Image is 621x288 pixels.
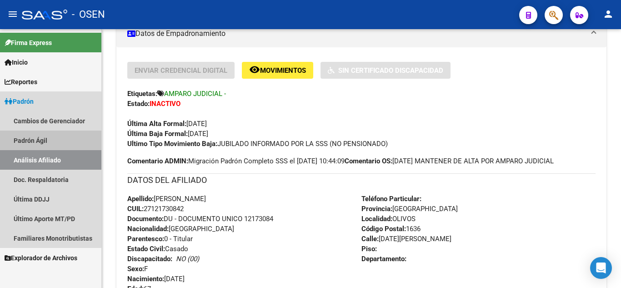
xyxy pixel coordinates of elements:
i: NO (00) [176,255,199,263]
span: Explorador de Archivos [5,253,77,263]
strong: Departamento: [361,255,406,263]
span: AMPARO JUDICIAL - [164,90,226,98]
strong: Apellido: [127,195,154,203]
span: JUBILADO INFORMADO POR LA SSS (NO PENSIONADO) [127,140,388,148]
strong: Última Alta Formal: [127,120,186,128]
strong: Estado Civil: [127,245,165,253]
strong: Estado: [127,100,150,108]
span: [DATE] MANTENER DE ALTA POR AMPARO JUDICIAL [345,156,554,166]
strong: Ultimo Tipo Movimiento Baja: [127,140,217,148]
strong: Documento: [127,215,164,223]
strong: Localidad: [361,215,392,223]
span: [DATE][PERSON_NAME] [361,235,451,243]
strong: Calle: [361,235,379,243]
span: Reportes [5,77,37,87]
span: Movimientos [260,66,306,75]
button: Enviar Credencial Digital [127,62,235,79]
span: OLIVOS [361,215,416,223]
span: 1636 [361,225,421,233]
span: [PERSON_NAME] [127,195,206,203]
span: Casado [127,245,188,253]
mat-icon: remove_red_eye [249,64,260,75]
span: F [127,265,148,273]
strong: Parentesco: [127,235,164,243]
strong: Comentario ADMIN: [127,157,188,165]
span: 0 - Titular [127,235,193,243]
mat-icon: person [603,9,614,20]
span: [DATE] [127,120,207,128]
span: [GEOGRAPHIC_DATA] [127,225,234,233]
span: [DATE] [127,275,185,283]
span: 27121730842 [127,205,184,213]
button: Sin Certificado Discapacidad [321,62,451,79]
strong: Nacionalidad: [127,225,169,233]
span: Padrón [5,96,34,106]
span: DU - DOCUMENTO UNICO 12173084 [127,215,273,223]
strong: Sexo: [127,265,144,273]
div: Open Intercom Messenger [590,257,612,279]
mat-panel-title: Datos de Empadronamiento [127,29,585,39]
strong: Comentario OS: [345,157,392,165]
span: Sin Certificado Discapacidad [338,66,443,75]
strong: Discapacitado: [127,255,172,263]
span: Firma Express [5,38,52,48]
strong: Teléfono Particular: [361,195,421,203]
span: Enviar Credencial Digital [135,66,227,75]
mat-expansion-panel-header: Datos de Empadronamiento [116,20,606,47]
strong: Piso: [361,245,377,253]
strong: Etiquetas: [127,90,157,98]
span: [DATE] [127,130,208,138]
strong: Provincia: [361,205,392,213]
span: [GEOGRAPHIC_DATA] [361,205,458,213]
span: Migración Padrón Completo SSS el [DATE] 10:44:09 [127,156,345,166]
h3: DATOS DEL AFILIADO [127,174,596,187]
strong: Nacimiento: [127,275,164,283]
button: Movimientos [242,62,313,79]
strong: Código Postal: [361,225,406,233]
strong: INACTIVO [150,100,180,108]
span: - OSEN [72,5,105,25]
strong: Última Baja Formal: [127,130,188,138]
span: Inicio [5,57,28,67]
strong: CUIL: [127,205,144,213]
mat-icon: menu [7,9,18,20]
